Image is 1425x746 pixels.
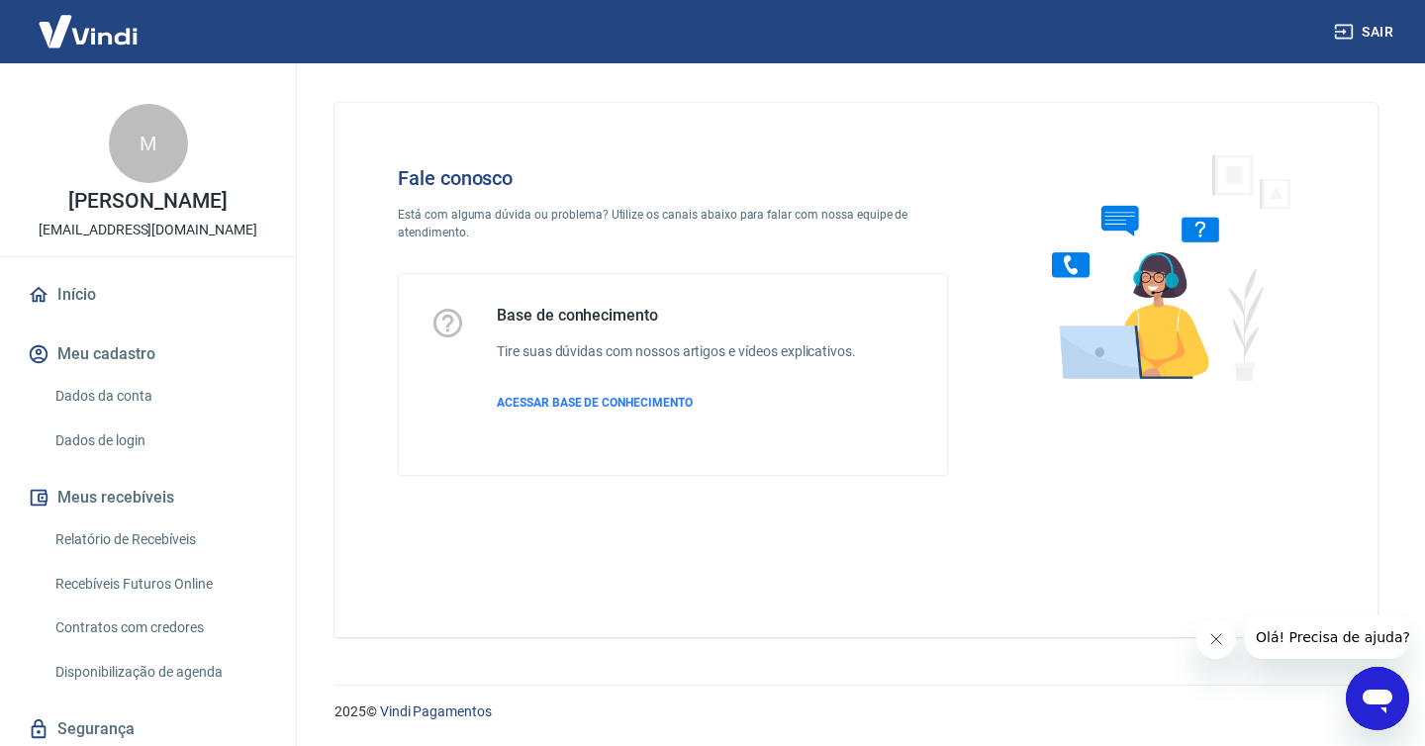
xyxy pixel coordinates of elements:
h5: Base de conhecimento [497,306,856,326]
p: Está com alguma dúvida ou problema? Utilize os canais abaixo para falar com nossa equipe de atend... [398,206,948,241]
a: Vindi Pagamentos [380,703,492,719]
div: M [109,104,188,183]
a: Início [24,273,272,317]
a: Disponibilização de agenda [47,652,272,693]
a: ACESSAR BASE DE CONHECIMENTO [497,394,856,412]
img: Fale conosco [1012,135,1313,399]
a: Contratos com credores [47,607,272,648]
a: Dados da conta [47,376,272,417]
p: [EMAIL_ADDRESS][DOMAIN_NAME] [39,220,257,240]
h6: Tire suas dúvidas com nossos artigos e vídeos explicativos. [497,341,856,362]
button: Meus recebíveis [24,476,272,519]
h4: Fale conosco [398,166,948,190]
p: [PERSON_NAME] [68,191,227,212]
span: ACESSAR BASE DE CONHECIMENTO [497,396,693,410]
button: Meu cadastro [24,332,272,376]
a: Recebíveis Futuros Online [47,564,272,605]
iframe: Mensagem da empresa [1244,615,1409,659]
button: Sair [1330,14,1401,50]
iframe: Botão para abrir a janela de mensagens [1346,667,1409,730]
a: Relatório de Recebíveis [47,519,272,560]
span: Olá! Precisa de ajuda? [12,14,166,30]
a: Dados de login [47,420,272,461]
img: Vindi [24,1,152,61]
iframe: Fechar mensagem [1196,619,1236,659]
p: 2025 © [334,701,1377,722]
